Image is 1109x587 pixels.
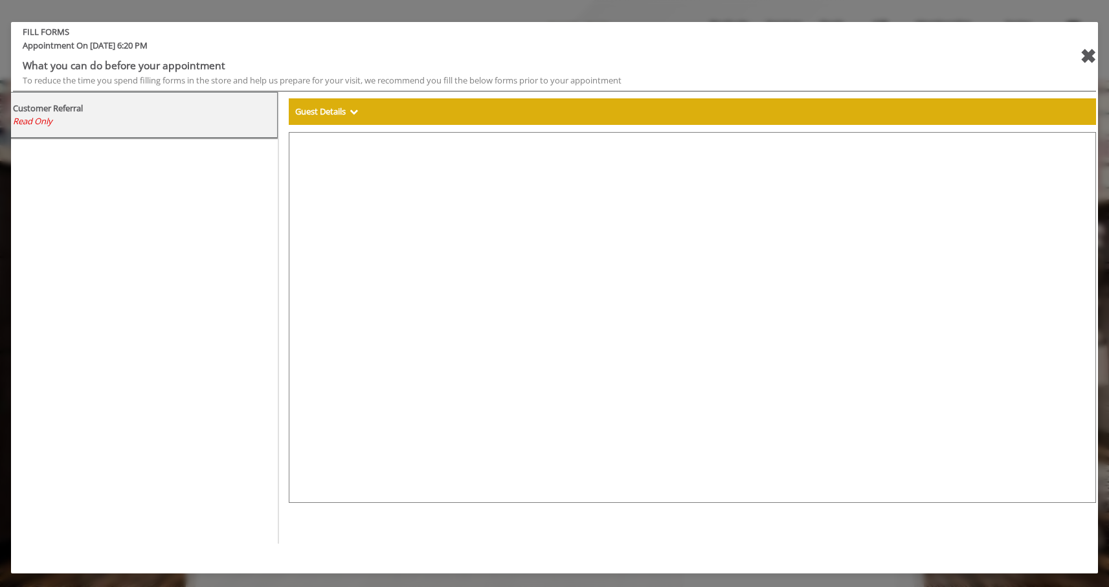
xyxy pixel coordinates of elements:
div: To reduce the time you spend filling forms in the store and help us prepare for your visit, we re... [23,74,994,87]
iframe: formsViewWeb [289,132,1096,502]
span: Read Only [13,115,52,127]
b: What you can do before your appointment [23,58,225,72]
b: FILL FORMS [13,25,1004,39]
span: Appointment On [DATE] 6:20 PM [13,39,1004,58]
span: Show [350,105,358,117]
b: Guest Details [295,105,346,117]
div: Guest Details Show [289,98,1096,126]
div: close forms [1080,41,1096,72]
b: Customer Referral [13,102,83,114]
